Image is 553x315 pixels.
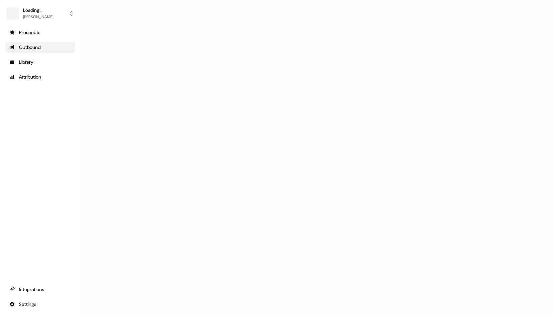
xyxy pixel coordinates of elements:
a: Go to integrations [5,299,75,310]
a: Go to prospects [5,27,75,38]
div: Settings [9,301,71,308]
a: Go to integrations [5,284,75,295]
a: Go to templates [5,57,75,67]
div: Library [9,59,71,65]
div: Outbound [9,44,71,51]
div: Integrations [9,286,71,293]
a: Go to outbound experience [5,42,75,53]
div: Prospects [9,29,71,36]
div: [PERSON_NAME] [23,13,53,20]
a: Go to attribution [5,71,75,82]
div: Loading... [23,7,53,13]
div: Attribution [9,74,71,80]
button: Loading...[PERSON_NAME] [5,5,75,22]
